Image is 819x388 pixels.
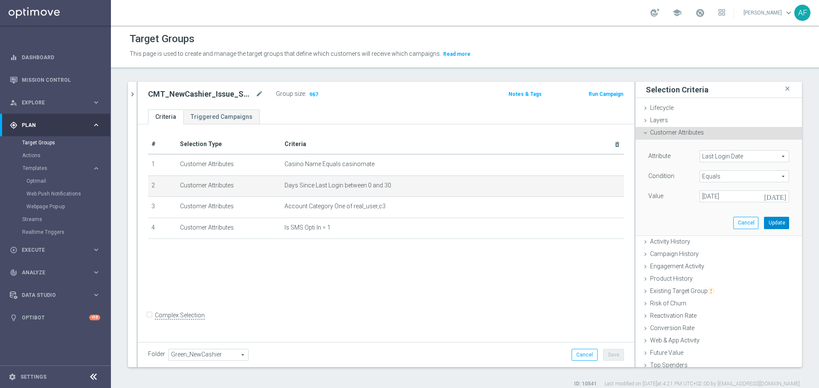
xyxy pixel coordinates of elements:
[26,187,110,200] div: Web Push Notifications
[10,121,92,129] div: Plan
[285,141,306,147] span: Criteria
[604,380,800,388] label: Last modified on [DATE] at 4:21 PM UTC+02:00 by [EMAIL_ADDRESS][DOMAIN_NAME]
[794,5,810,21] div: AF
[648,152,671,159] lable: Attribute
[650,250,699,257] span: Campaign History
[128,90,136,98] i: chevron_right
[650,275,693,282] span: Product History
[148,89,254,99] h2: CMT_NewCashier_Issue_SMS
[9,314,101,321] button: lightbulb Optibot +10
[9,77,101,83] button: Mission Control
[177,197,282,218] td: Customer Attributes
[128,82,136,107] button: chevron_right
[22,216,89,223] a: Streams
[26,190,89,197] a: Web Push Notifications
[10,269,92,276] div: Analyze
[650,300,686,307] span: Risk of Churn
[285,203,386,210] span: Account Category One of real_user,c3
[574,380,597,388] label: ID: 10541
[148,154,177,175] td: 1
[508,89,543,99] button: Notes & Tags
[650,325,694,331] span: Conversion Rate
[743,6,794,19] a: [PERSON_NAME]keyboard_arrow_down
[650,238,690,245] span: Activity History
[9,292,101,299] button: Data Studio keyboard_arrow_right
[276,90,305,98] label: Group size
[442,49,471,59] button: Read more
[26,200,110,213] div: Webpage Pop-up
[22,100,92,105] span: Explore
[9,99,101,106] button: person_search Explore keyboard_arrow_right
[650,362,688,368] span: Top Spenders
[22,165,101,172] button: Templates keyboard_arrow_right
[9,54,101,61] div: equalizer Dashboard
[10,54,17,61] i: equalizer
[285,182,391,189] span: Days Since Last Login between 0 and 30
[183,109,260,124] a: Triggered Campaigns
[764,190,789,200] i: [DATE]
[603,349,624,361] button: Save
[285,161,375,168] span: Casino Name Equals casinomate
[10,291,92,299] div: Data Studio
[646,85,709,95] h3: Selection Criteria
[22,136,110,149] div: Target Groups
[9,269,101,276] div: track_changes Analyze keyboard_arrow_right
[92,291,100,299] i: keyboard_arrow_right
[177,135,282,154] th: Selection Type
[308,91,319,99] span: 967
[764,217,789,229] button: Update
[89,315,100,320] div: +10
[10,99,17,106] i: person_search
[650,263,704,270] span: Engagement Activity
[22,229,89,236] a: Realtime Triggers
[22,306,89,329] a: Optibot
[130,33,195,45] h1: Target Groups
[148,109,183,124] a: Criteria
[672,8,682,17] span: school
[22,270,92,275] span: Analyze
[26,178,89,184] a: Optimail
[10,269,17,276] i: track_changes
[9,122,101,129] button: gps_fixed Plan keyboard_arrow_right
[148,218,177,239] td: 4
[650,129,704,136] span: Customer Attributes
[92,268,100,276] i: keyboard_arrow_right
[733,217,758,229] button: Cancel
[10,246,92,254] div: Execute
[650,312,697,319] span: Reactivation Rate
[572,349,598,361] button: Cancel
[26,203,89,210] a: Webpage Pop-up
[148,351,165,358] label: Folder
[305,90,306,98] label: :
[22,46,100,69] a: Dashboard
[700,190,789,202] input: Select date range
[9,247,101,253] button: play_circle_outline Execute keyboard_arrow_right
[148,197,177,218] td: 3
[22,149,110,162] div: Actions
[648,192,663,200] label: Value
[650,104,674,111] span: Lifecycle
[588,89,624,99] button: Run Campaign
[614,141,621,148] i: delete_forever
[10,99,92,106] div: Explore
[92,164,100,172] i: keyboard_arrow_right
[256,89,263,99] i: mode_edit
[783,83,792,95] i: close
[92,246,100,254] i: keyboard_arrow_right
[22,123,92,128] span: Plan
[22,293,92,298] span: Data Studio
[130,50,441,57] span: This page is used to create and manage the target groups that define which customers will receive...
[22,226,110,239] div: Realtime Triggers
[148,175,177,197] td: 2
[22,152,89,159] a: Actions
[10,246,17,254] i: play_circle_outline
[177,175,282,197] td: Customer Attributes
[650,337,700,344] span: Web & App Activity
[92,121,100,129] i: keyboard_arrow_right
